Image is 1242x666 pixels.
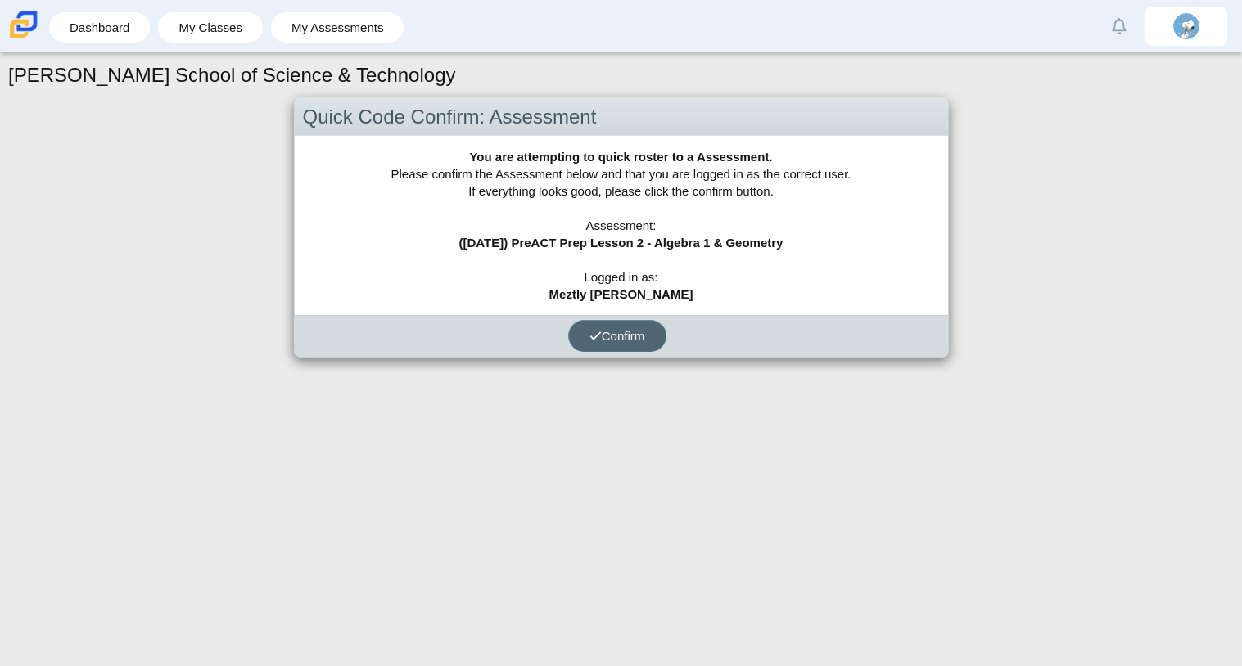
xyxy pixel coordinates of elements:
img: Carmen School of Science & Technology [7,7,41,42]
a: meztly.rojaszarate.xFxbCA [1145,7,1227,46]
a: My Assessments [279,12,396,43]
button: Confirm [568,320,666,352]
a: Dashboard [57,12,142,43]
img: meztly.rojaszarate.xFxbCA [1173,13,1199,39]
div: Quick Code Confirm: Assessment [295,98,948,137]
b: ([DATE]) PreACT Prep Lesson 2 - Algebra 1 & Geometry [459,236,784,250]
a: Carmen School of Science & Technology [7,30,41,44]
div: Please confirm the Assessment below and that you are logged in as the correct user. If everything... [295,136,948,315]
b: Meztly [PERSON_NAME] [549,287,693,301]
a: Alerts [1101,8,1137,44]
b: You are attempting to quick roster to a Assessment. [469,150,772,164]
h1: [PERSON_NAME] School of Science & Technology [8,61,456,89]
span: Confirm [589,329,645,343]
a: My Classes [166,12,255,43]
